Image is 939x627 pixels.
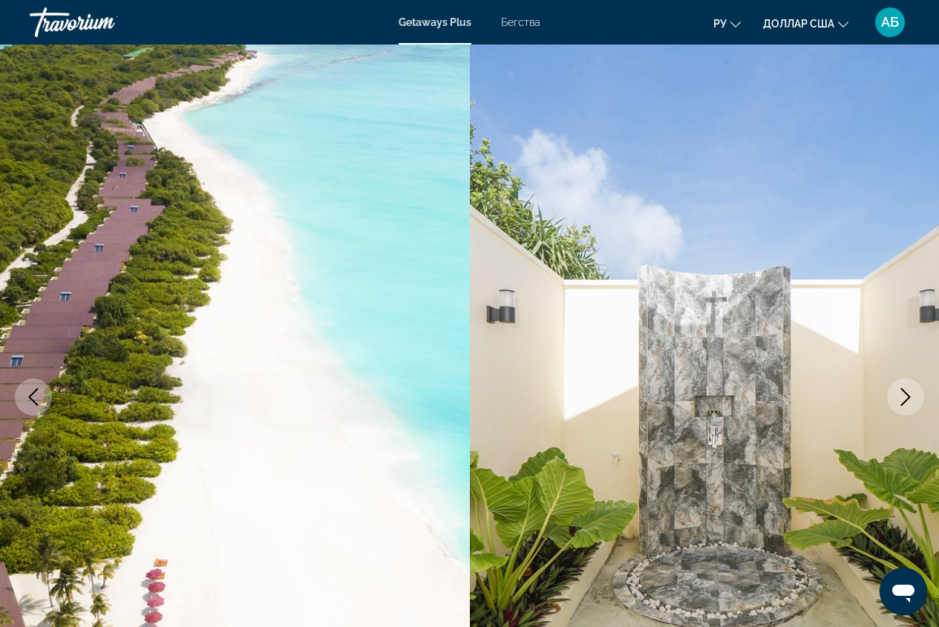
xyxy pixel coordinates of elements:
button: Изменить валюту [763,13,848,34]
iframe: Кнопка запуска окна обмена сообщениями [880,568,927,615]
a: Бегства [501,16,540,28]
a: Getaways Plus [399,16,471,28]
font: АБ [881,14,899,30]
button: Меню пользователя [871,7,909,38]
button: Изменить язык [713,13,741,34]
font: ру [713,18,727,30]
font: доллар США [763,18,834,30]
button: Next image [887,378,924,416]
button: Previous image [15,378,52,416]
a: Травориум [30,3,178,42]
